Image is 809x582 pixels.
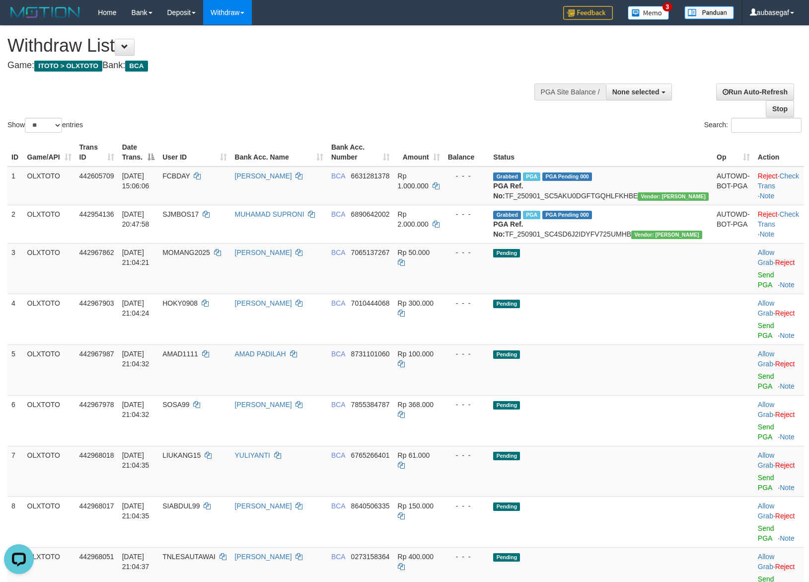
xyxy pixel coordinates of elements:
[448,450,486,460] div: - - -
[760,192,775,200] a: Note
[79,451,114,459] span: 442968018
[758,372,774,390] a: Send PGA
[23,446,75,497] td: OLXTOTO
[7,497,23,547] td: 8
[448,400,486,410] div: - - -
[351,299,390,307] span: Copy 7010444068 to clipboard
[493,220,523,238] b: PGA Ref. No:
[758,249,775,266] span: ·
[235,401,292,409] a: [PERSON_NAME]
[79,401,114,409] span: 442967978
[758,401,775,418] span: ·
[331,249,345,256] span: BCA
[493,401,520,410] span: Pending
[75,138,118,166] th: Trans ID: activate to sort column ascending
[7,294,23,344] td: 4
[780,382,795,390] a: Note
[331,451,345,459] span: BCA
[775,309,795,317] a: Reject
[7,5,83,20] img: MOTION_logo.png
[79,210,114,218] span: 442954136
[351,502,390,510] span: Copy 8640506335 to clipboard
[684,6,734,19] img: panduan.png
[758,322,774,339] a: Send PGA
[758,401,774,418] a: Allow Grab
[780,433,795,441] a: Note
[235,451,270,459] a: YULIYANTI
[158,138,230,166] th: User ID: activate to sort column ascending
[758,423,774,441] a: Send PGA
[7,166,23,205] td: 1
[493,172,521,181] span: Grabbed
[122,299,149,317] span: [DATE] 21:04:24
[398,401,434,409] span: Rp 368.000
[79,299,114,307] span: 442967903
[489,166,713,205] td: TF_250901_SC5AKU0DGFTGQHLFKHBE
[493,182,523,200] b: PGA Ref. No:
[775,411,795,418] a: Reject
[612,88,660,96] span: None selected
[493,452,520,460] span: Pending
[162,172,190,180] span: FCBDAY
[448,171,486,181] div: - - -
[775,563,795,571] a: Reject
[398,210,429,228] span: Rp 2.000.000
[125,61,147,72] span: BCA
[351,451,390,459] span: Copy 6765266401 to clipboard
[758,502,775,520] span: ·
[331,401,345,409] span: BCA
[79,553,114,561] span: 442968051
[34,61,102,72] span: ITOTO > OLXTOTO
[7,138,23,166] th: ID
[493,300,520,308] span: Pending
[754,166,804,205] td: · ·
[448,248,486,257] div: - - -
[713,205,754,243] td: AUTOWD-BOT-PGA
[780,534,795,542] a: Note
[331,502,345,510] span: BCA
[7,243,23,294] td: 3
[122,401,149,418] span: [DATE] 21:04:32
[23,497,75,547] td: OLXTOTO
[493,502,520,511] span: Pending
[716,83,794,100] a: Run Auto-Refresh
[235,172,292,180] a: [PERSON_NAME]
[118,138,158,166] th: Date Trans.: activate to sort column descending
[775,258,795,266] a: Reject
[23,205,75,243] td: OLXTOTO
[758,474,774,492] a: Send PGA
[162,350,198,358] span: AMAD1111
[7,118,83,133] label: Show entries
[23,138,75,166] th: Game/API: activate to sort column ascending
[331,210,345,218] span: BCA
[444,138,490,166] th: Balance
[7,344,23,395] td: 5
[754,205,804,243] td: · ·
[23,166,75,205] td: OLXTOTO
[523,172,540,181] span: Marked by aubdiankelana
[7,395,23,446] td: 6
[398,502,434,510] span: Rp 150.000
[758,350,774,368] a: Allow Grab
[235,502,292,510] a: [PERSON_NAME]
[448,209,486,219] div: - - -
[493,350,520,359] span: Pending
[704,118,802,133] label: Search:
[713,138,754,166] th: Op: activate to sort column ascending
[7,36,529,56] h1: Withdraw List
[79,350,114,358] span: 442967987
[758,350,775,368] span: ·
[351,249,390,256] span: Copy 7065137267 to clipboard
[23,243,75,294] td: OLXTOTO
[23,395,75,446] td: OLXTOTO
[25,118,62,133] select: Showentries
[758,502,774,520] a: Allow Grab
[758,451,775,469] span: ·
[754,294,804,344] td: ·
[758,553,774,571] a: Allow Grab
[713,166,754,205] td: AUTOWD-BOT-PGA
[235,210,304,218] a: MUHAMAD SUPRONI
[448,501,486,511] div: - - -
[489,205,713,243] td: TF_250901_SC4SD6J2IDYFV725UMHB
[122,249,149,266] span: [DATE] 21:04:21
